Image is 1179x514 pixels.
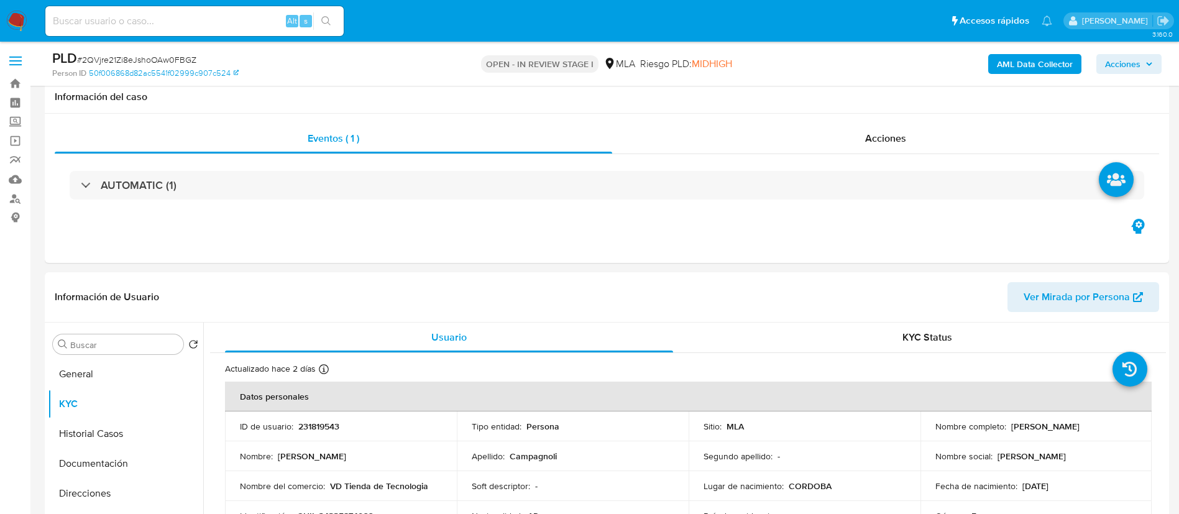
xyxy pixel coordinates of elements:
[45,13,344,29] input: Buscar usuario o caso...
[526,421,559,432] p: Persona
[48,389,203,419] button: KYC
[225,382,1152,411] th: Datos personales
[77,53,196,66] span: # 2QVjre21Zi8eJshoOAw0FBGZ
[1042,16,1052,26] a: Notificaciones
[89,68,239,79] a: 50f006868d82ac5541f02999c907c524
[727,421,744,432] p: MLA
[704,421,722,432] p: Sitio :
[481,55,599,73] p: OPEN - IN REVIEW STAGE I
[935,480,1017,492] p: Fecha de nacimiento :
[998,451,1066,462] p: [PERSON_NAME]
[308,131,359,145] span: Eventos ( 1 )
[704,480,784,492] p: Lugar de nacimiento :
[692,57,732,71] span: MIDHIGH
[48,449,203,479] button: Documentación
[603,57,635,71] div: MLA
[188,339,198,353] button: Volver al orden por defecto
[431,330,467,344] span: Usuario
[535,480,538,492] p: -
[1105,54,1140,74] span: Acciones
[472,451,505,462] p: Apellido :
[298,421,339,432] p: 231819543
[58,339,68,349] button: Buscar
[935,451,993,462] p: Nombre social :
[935,421,1006,432] p: Nombre completo :
[52,68,86,79] b: Person ID
[1011,421,1080,432] p: [PERSON_NAME]
[240,480,325,492] p: Nombre del comercio :
[640,57,732,71] span: Riesgo PLD:
[1157,14,1170,27] a: Salir
[1007,282,1159,312] button: Ver Mirada por Persona
[52,48,77,68] b: PLD
[865,131,906,145] span: Acciones
[988,54,1081,74] button: AML Data Collector
[510,451,557,462] p: Campagnoli
[313,12,339,30] button: search-icon
[1022,480,1048,492] p: [DATE]
[960,14,1029,27] span: Accesos rápidos
[70,339,178,351] input: Buscar
[48,419,203,449] button: Historial Casos
[304,15,308,27] span: s
[902,330,952,344] span: KYC Status
[330,480,428,492] p: VD Tienda de Tecnologia
[1024,282,1130,312] span: Ver Mirada por Persona
[55,291,159,303] h1: Información de Usuario
[101,178,177,192] h3: AUTOMATIC (1)
[48,479,203,508] button: Direcciones
[997,54,1073,74] b: AML Data Collector
[48,359,203,389] button: General
[278,451,346,462] p: [PERSON_NAME]
[240,451,273,462] p: Nombre :
[778,451,780,462] p: -
[70,171,1144,200] div: AUTOMATIC (1)
[55,91,1159,103] h1: Información del caso
[225,363,316,375] p: Actualizado hace 2 días
[472,421,521,432] p: Tipo entidad :
[789,480,832,492] p: CORDOBA
[1096,54,1162,74] button: Acciones
[1082,15,1152,27] p: maria.acosta@mercadolibre.com
[287,15,297,27] span: Alt
[472,480,530,492] p: Soft descriptor :
[704,451,773,462] p: Segundo apellido :
[240,421,293,432] p: ID de usuario :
